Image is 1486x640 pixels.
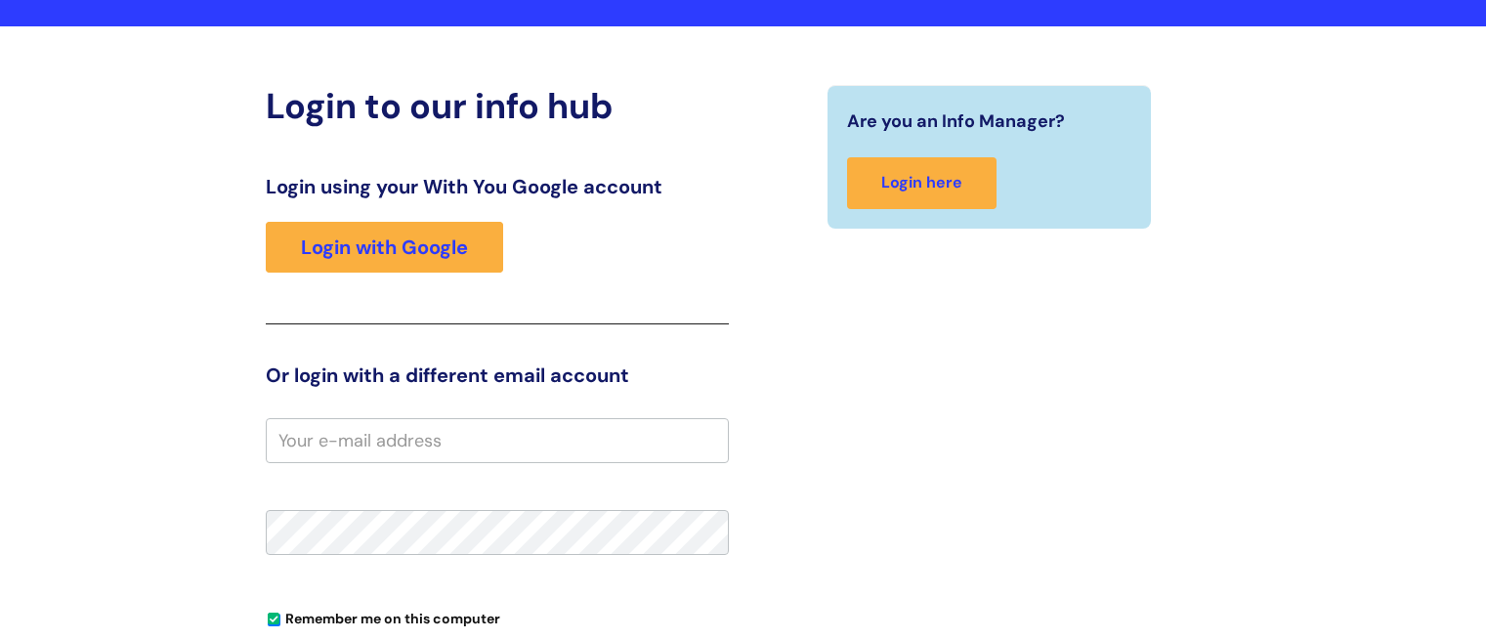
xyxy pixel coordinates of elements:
[266,363,729,387] h3: Or login with a different email account
[266,175,729,198] h3: Login using your With You Google account
[266,602,729,633] div: You can uncheck this option if you're logging in from a shared device
[268,614,280,626] input: Remember me on this computer
[266,222,503,273] a: Login with Google
[266,85,729,127] h2: Login to our info hub
[266,606,500,627] label: Remember me on this computer
[847,106,1065,137] span: Are you an Info Manager?
[266,418,729,463] input: Your e-mail address
[847,157,997,209] a: Login here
